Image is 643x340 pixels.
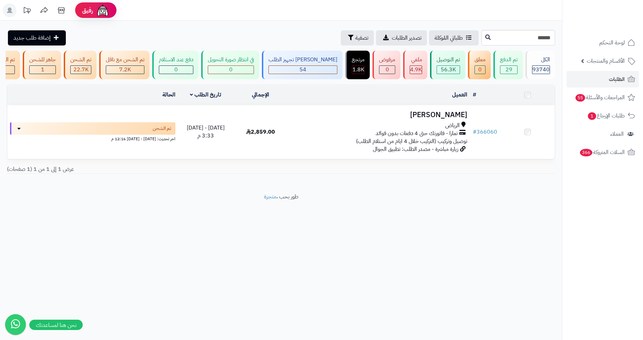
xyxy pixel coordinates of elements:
[429,51,467,79] a: تم التوصيل 56.3K
[475,66,485,74] div: 0
[437,66,460,74] div: 56325
[119,65,131,74] span: 7.2K
[379,56,395,64] div: مرفوض
[373,145,458,153] span: زيارة مباشرة - مصدر الطلب: تطبيق الجوال
[162,91,175,99] a: الحالة
[575,94,585,102] span: 55
[474,56,486,64] div: معلق
[500,56,518,64] div: تم الدفع
[410,56,422,64] div: ملغي
[106,56,144,64] div: تم الشحن مع ناقل
[579,147,625,157] span: السلات المتروكة
[467,51,492,79] a: معلق 0
[567,34,639,51] a: لوحة التحكم
[580,149,592,156] span: 366
[70,56,91,64] div: تم الشحن
[246,128,275,136] span: 2,859.00
[200,51,261,79] a: في انتظار صورة التحويل 0
[588,112,596,120] span: 1
[410,66,422,74] div: 4946
[29,56,56,64] div: جاهز للشحن
[356,137,467,145] span: توصيل وتركيب (التركيب خلال 4 ايام من استلام الطلب)
[567,71,639,87] a: الطلبات
[208,56,254,64] div: في انتظار صورة التحويل
[8,30,66,45] a: إضافة طلب جديد
[599,38,625,48] span: لوحة التحكم
[376,130,458,137] span: تمارا - فاتورتك حتى 4 دفعات بدون فوائد
[353,65,364,74] span: 1.8K
[392,34,421,42] span: تصدير الطلبات
[82,6,93,14] span: رفيق
[587,111,625,121] span: طلبات الإرجاع
[352,66,364,74] div: 1797
[21,51,62,79] a: جاهز للشحن 1
[73,65,89,74] span: 22.7K
[269,66,337,74] div: 54
[567,89,639,106] a: المراجعات والأسئلة55
[567,144,639,161] a: السلات المتروكة366
[208,66,254,74] div: 0
[153,125,171,132] span: تم الشحن
[355,34,368,42] span: تصفية
[567,126,639,142] a: العملاء
[379,66,395,74] div: 0
[567,107,639,124] a: طلبات الإرجاع1
[187,124,225,140] span: [DATE] - [DATE] 3:33 م
[402,51,429,79] a: ملغي 4.9K
[299,65,306,74] span: 54
[506,65,512,74] span: 29
[229,65,233,74] span: 0
[532,65,550,74] span: 93740
[268,56,337,64] div: [PERSON_NAME] تجهيز الطلب
[2,165,281,173] div: عرض 1 إلى 1 من 1 (1 صفحات)
[386,65,389,74] span: 0
[18,3,35,19] a: تحديثات المنصة
[71,66,91,74] div: 22682
[13,34,51,42] span: إضافة طلب جديد
[62,51,98,79] a: تم الشحن 22.7K
[524,51,557,79] a: الكل93740
[344,51,371,79] a: مرتجع 1.8K
[492,51,524,79] a: تم الدفع 29
[174,65,178,74] span: 0
[264,193,276,201] a: متجرة
[159,66,193,74] div: 0
[452,91,467,99] a: العميل
[371,51,402,79] a: مرفوض 0
[352,56,365,64] div: مرتجع
[376,30,427,45] a: تصدير الطلبات
[609,74,625,84] span: الطلبات
[575,93,625,102] span: المراجعات والأسئلة
[435,34,463,42] span: طلباتي المُوكلة
[596,19,636,34] img: logo-2.png
[10,135,175,142] div: اخر تحديث: [DATE] - [DATE] 12:16 م
[445,122,460,130] span: الرياض
[30,66,55,74] div: 1
[96,3,110,17] img: ai-face.png
[290,111,467,119] h3: [PERSON_NAME]
[106,66,144,74] div: 7223
[151,51,200,79] a: دفع عند الاستلام 0
[429,30,479,45] a: طلباتي المُوكلة
[261,51,344,79] a: [PERSON_NAME] تجهيز الطلب 54
[587,56,625,66] span: الأقسام والمنتجات
[441,65,456,74] span: 56.3K
[41,65,44,74] span: 1
[341,30,374,45] button: تصفية
[410,65,422,74] span: 4.9K
[478,65,482,74] span: 0
[473,91,476,99] a: #
[159,56,193,64] div: دفع عند الاستلام
[252,91,269,99] a: الإجمالي
[473,128,497,136] a: #366060
[437,56,460,64] div: تم التوصيل
[500,66,517,74] div: 29
[473,128,477,136] span: #
[532,56,550,64] div: الكل
[190,91,221,99] a: تاريخ الطلب
[610,129,624,139] span: العملاء
[98,51,151,79] a: تم الشحن مع ناقل 7.2K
